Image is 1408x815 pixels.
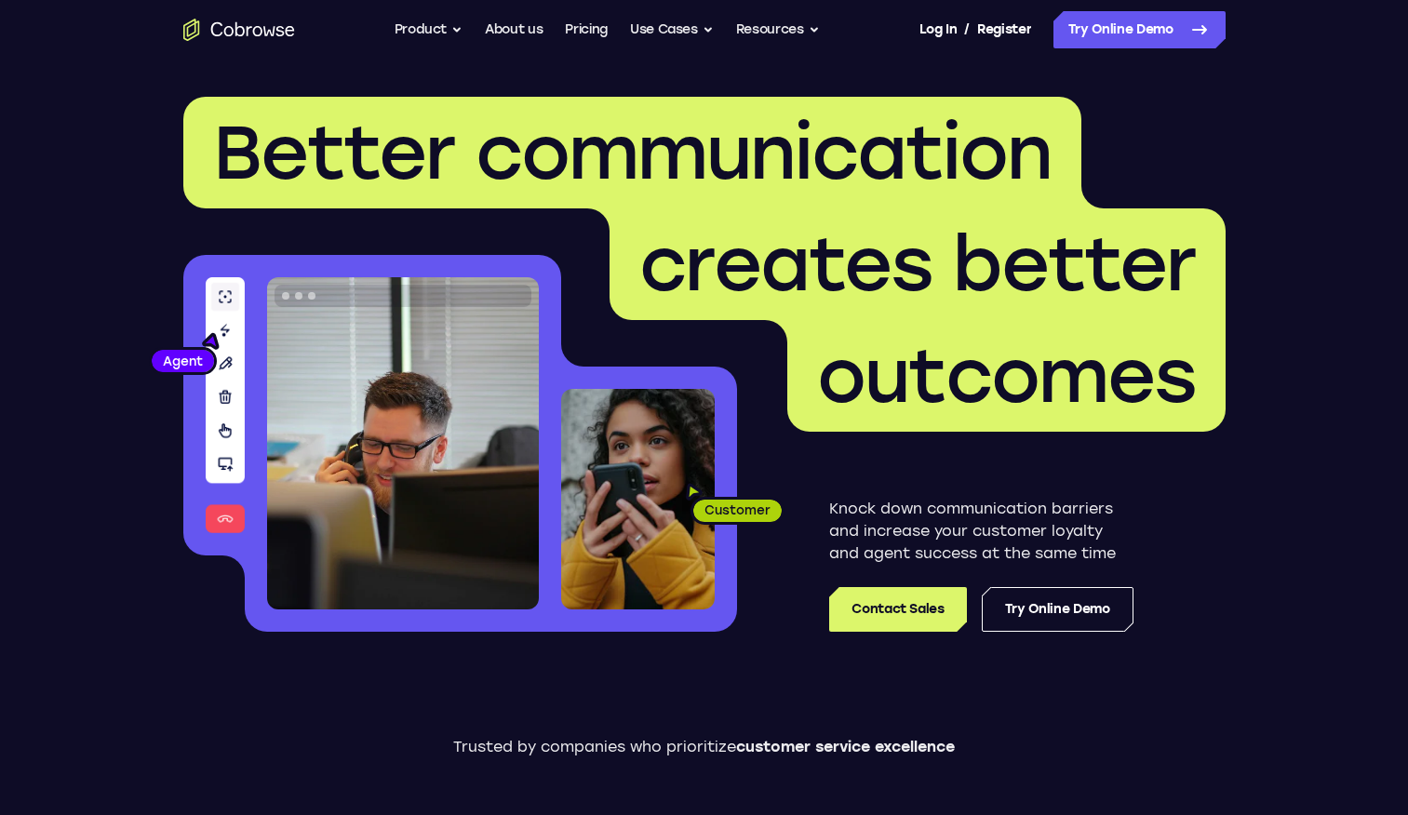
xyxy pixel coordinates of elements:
button: Product [395,11,463,48]
span: outcomes [817,331,1196,421]
a: Register [977,11,1031,48]
p: Knock down communication barriers and increase your customer loyalty and agent success at the sam... [829,498,1133,565]
a: Try Online Demo [982,587,1133,632]
button: Resources [736,11,820,48]
a: Go to the home page [183,19,295,41]
a: Log In [919,11,957,48]
a: Try Online Demo [1053,11,1226,48]
span: customer service excellence [736,738,955,755]
a: Contact Sales [829,587,966,632]
a: About us [485,11,543,48]
img: A customer holding their phone [561,389,715,609]
span: creates better [639,220,1196,309]
a: Pricing [565,11,608,48]
span: Better communication [213,108,1052,197]
span: / [964,19,970,41]
img: A customer support agent talking on the phone [267,277,539,609]
button: Use Cases [630,11,714,48]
